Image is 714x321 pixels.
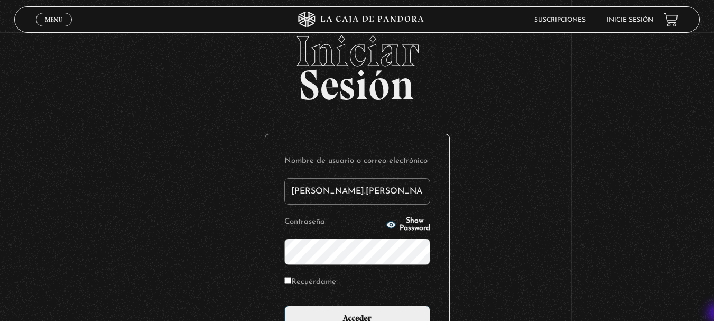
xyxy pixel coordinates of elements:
input: Recuérdame [284,277,291,284]
button: Show Password [386,217,430,232]
h2: Sesión [14,30,700,98]
a: Inicie sesión [607,17,653,23]
label: Contraseña [284,214,383,231]
a: View your shopping cart [664,13,678,27]
label: Recuérdame [284,274,336,291]
a: Suscripciones [534,17,586,23]
span: Menu [45,16,62,23]
span: Cerrar [41,25,66,33]
label: Nombre de usuario o correo electrónico [284,153,430,170]
span: Show Password [400,217,430,232]
span: Iniciar [14,30,700,72]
